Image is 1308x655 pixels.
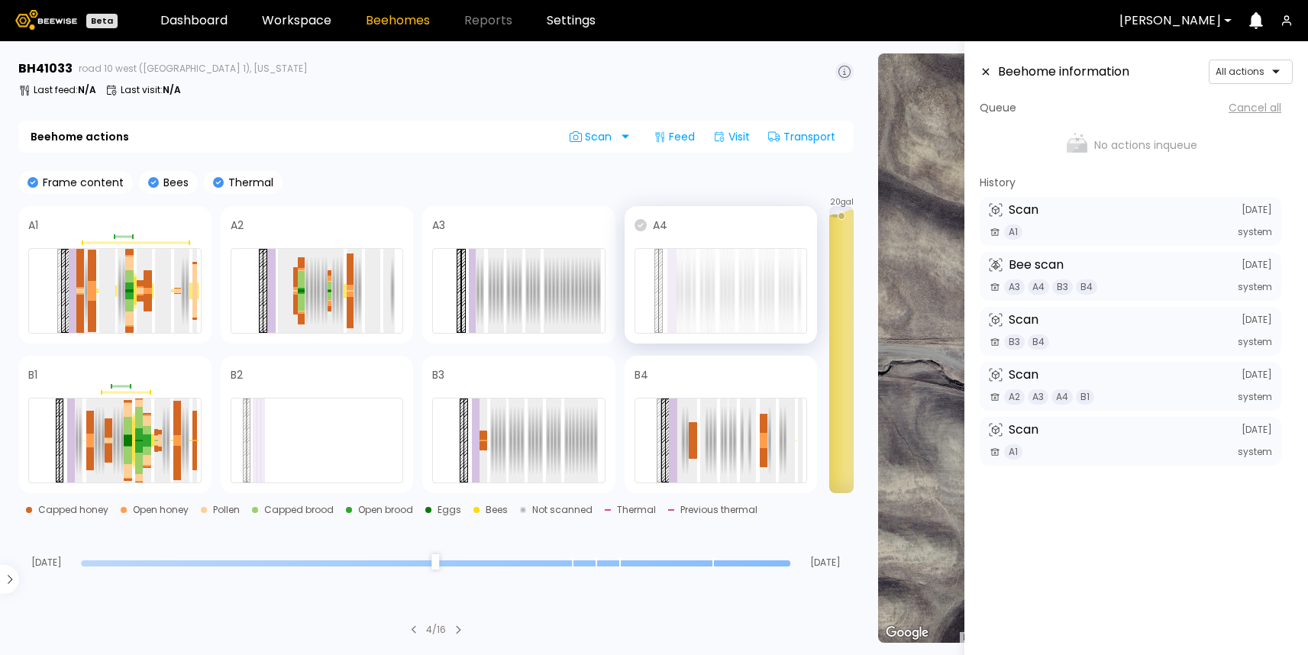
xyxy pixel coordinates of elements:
[38,505,108,515] div: Capped honey
[358,505,413,515] div: Open brood
[464,15,512,27] span: Reports
[1009,424,1038,436] h3: Scan
[653,220,667,231] h4: A4
[570,131,617,143] span: Scan
[1242,205,1272,215] span: [DATE]
[1028,389,1048,405] span: A3
[86,14,118,28] div: Beta
[31,131,129,142] b: Beehome actions
[1004,444,1022,460] span: A1
[231,220,244,231] h4: A2
[1009,259,1064,271] h3: Bee scan
[438,505,461,515] div: Eggs
[426,623,446,637] div: 4 / 16
[532,505,593,515] div: Not scanned
[882,623,932,643] a: Open this area in Google Maps (opens a new window)
[1004,279,1025,295] span: A3
[18,63,73,75] h3: BH 41033
[830,198,854,206] span: 20 gal
[617,505,656,515] div: Thermal
[707,124,756,149] div: Visit
[1238,337,1272,347] span: system
[1242,260,1272,269] span: [DATE]
[547,15,596,27] a: Settings
[432,369,444,380] h4: B3
[1076,279,1097,295] span: B4
[159,177,189,188] p: Bees
[680,505,757,515] div: Previous thermal
[1238,282,1272,292] span: system
[1242,425,1272,434] span: [DATE]
[1242,370,1272,379] span: [DATE]
[1004,224,1022,240] span: A1
[1028,334,1049,350] span: B4
[1238,392,1272,402] span: system
[1004,389,1025,405] span: A2
[1242,315,1272,324] span: [DATE]
[648,124,701,149] div: Feed
[213,505,240,515] div: Pollen
[78,83,96,96] b: N/A
[231,369,243,380] h4: B2
[1076,389,1094,405] span: B1
[1229,102,1281,113] span: Cancel all
[28,369,37,380] h4: B1
[486,505,508,515] div: Bees
[160,15,228,27] a: Dashboard
[1004,334,1025,350] span: B3
[28,220,38,231] h4: A1
[133,505,189,515] div: Open honey
[980,102,1016,113] h4: Queue
[998,66,1129,78] h3: Beehome information
[1052,279,1073,295] span: B3
[262,15,331,27] a: Workspace
[980,122,1281,168] div: No actions in queue
[366,15,430,27] a: Beehomes
[163,83,181,96] b: N/A
[1238,447,1272,457] span: system
[18,558,75,567] span: [DATE]
[1028,279,1049,295] span: A4
[38,177,124,188] p: Frame content
[1009,314,1038,326] h3: Scan
[224,177,273,188] p: Thermal
[1051,389,1073,405] span: A4
[980,177,1016,188] h4: History
[264,505,334,515] div: Capped brood
[1009,369,1038,381] h3: Scan
[15,10,77,30] img: Beewise logo
[882,623,932,643] img: Google
[964,632,974,643] button: Keyboard shortcuts
[635,369,648,380] h4: B4
[432,220,445,231] h4: A3
[797,558,854,567] span: [DATE]
[79,64,308,73] span: road 10 west ([GEOGRAPHIC_DATA] 1), [US_STATE]
[1009,204,1038,216] h3: Scan
[34,86,96,95] p: Last feed :
[1238,227,1272,237] span: system
[762,124,841,149] div: Transport
[121,86,181,95] p: Last visit :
